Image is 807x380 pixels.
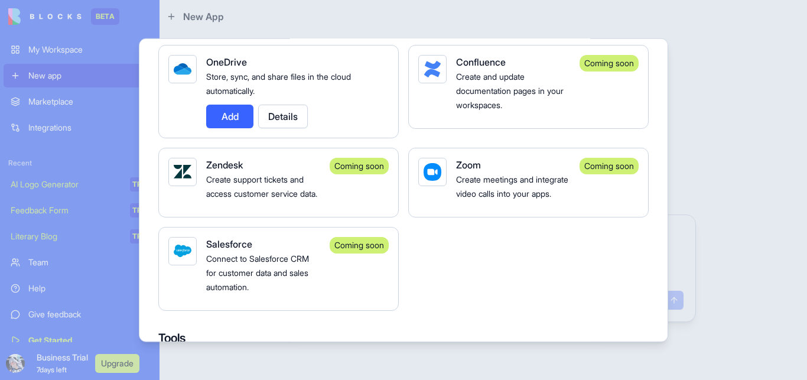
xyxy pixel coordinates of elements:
div: Coming soon [580,54,639,71]
div: Coming soon [330,236,389,253]
span: Create support tickets and access customer service data. [206,174,317,198]
span: Create meetings and integrate video calls into your apps. [456,174,568,198]
span: Zendesk [206,158,243,170]
span: Connect to Salesforce CRM for customer data and sales automation. [206,253,309,291]
span: Store, sync, and share files in the cloud automatically. [206,71,351,95]
h4: Tools [158,329,649,346]
div: Coming soon [330,157,389,174]
button: Details [258,104,308,128]
button: Add [206,104,253,128]
span: Confluence [456,56,506,67]
div: Coming soon [580,157,639,174]
span: Salesforce [206,238,252,249]
span: Create and update documentation pages in your workspaces. [456,71,564,109]
span: OneDrive [206,56,247,67]
span: Zoom [456,158,481,170]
